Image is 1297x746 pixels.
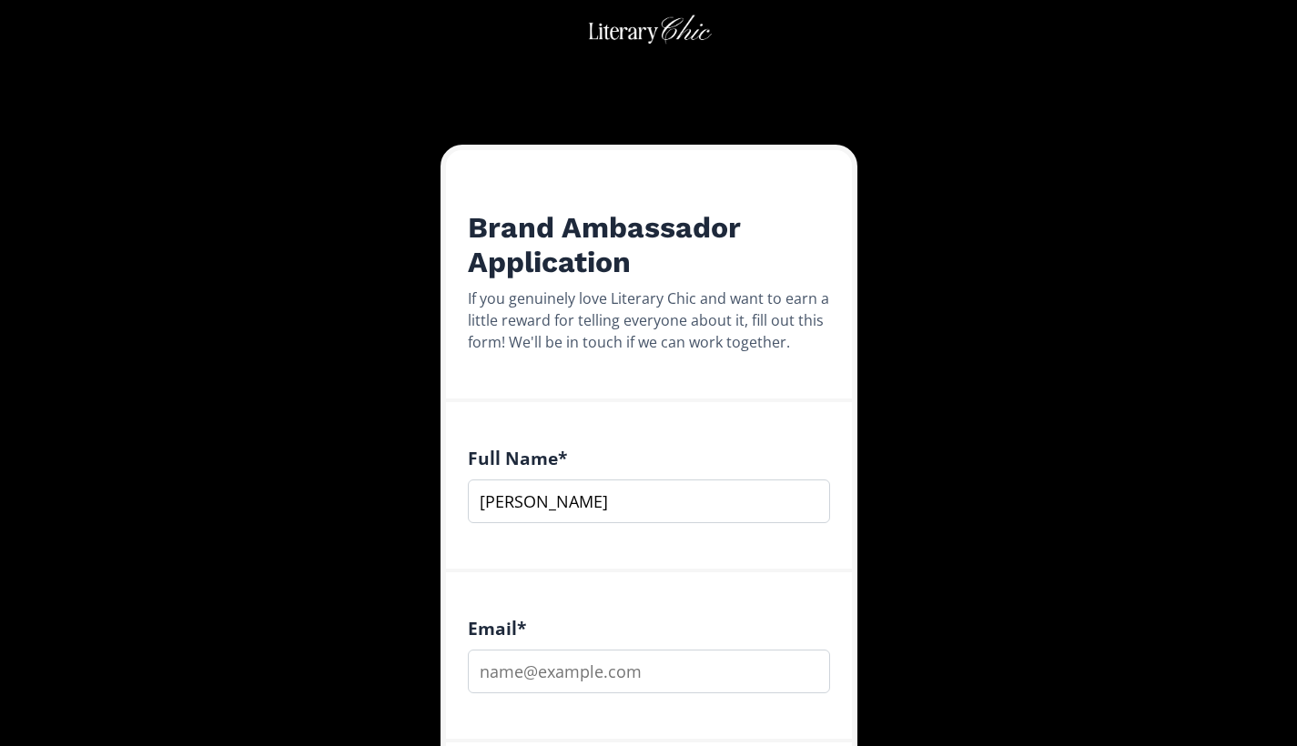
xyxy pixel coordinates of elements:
[468,210,830,280] h2: Brand Ambassador Application
[468,650,830,693] input: name@example.com
[468,287,830,353] div: If you genuinely love Literary Chic and want to earn a little reward for telling everyone about i...
[468,448,830,469] h4: Full Name *
[468,479,830,523] input: Type your full name...
[468,618,830,639] h4: Email *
